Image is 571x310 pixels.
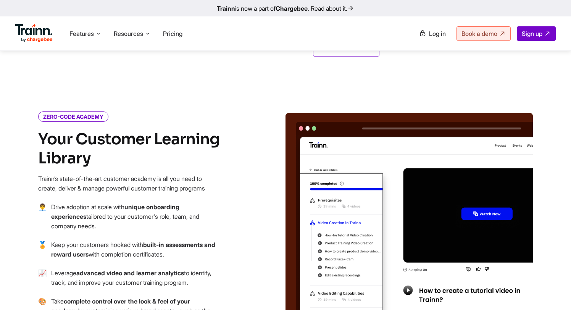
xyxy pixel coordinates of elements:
[38,202,47,240] span: →
[51,203,179,220] b: unique onboarding experiences
[38,268,47,297] span: →
[51,202,221,231] p: Drive adoption at scale with tailored to your customer's role, team, and company needs.
[114,29,143,38] span: Resources
[533,273,571,310] iframe: Chat Widget
[38,111,108,122] i: ZERO-CODE ACADEMY
[522,30,542,37] span: Sign up
[51,240,221,259] p: Keep your customers hooked with with completion certificates.
[38,240,47,268] span: →
[38,174,221,193] p: Trainn’s state-of-the-art customer academy is all you need to create, deliver & manage powerful c...
[51,268,221,287] p: Leverage to identify, track, and improve your customer training program.
[517,26,556,41] a: Sign up
[76,269,184,277] b: advanced video and learner analytics
[163,30,182,37] a: Pricing
[38,130,221,168] h4: Your Customer Learning Library
[217,5,235,12] b: Trainn
[69,29,94,38] span: Features
[429,30,446,37] span: Log in
[461,30,497,37] span: Book a demo
[456,26,511,41] a: Book a demo
[51,241,215,258] b: built-in assessments and reward users
[15,24,53,42] img: Trainn Logo
[415,27,450,40] a: Log in
[276,5,308,12] b: Chargebee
